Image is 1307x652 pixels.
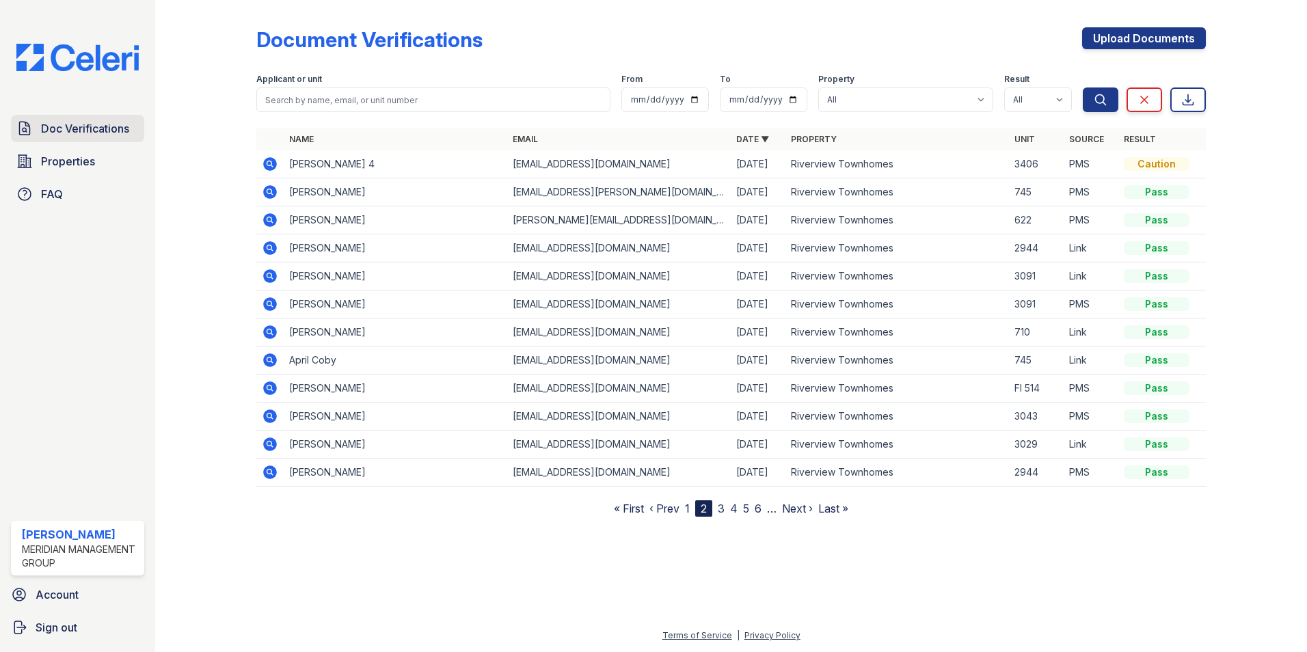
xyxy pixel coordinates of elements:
[791,134,837,144] a: Property
[1064,262,1118,290] td: Link
[1064,290,1118,318] td: PMS
[785,318,1009,347] td: Riverview Townhomes
[1124,157,1189,171] div: Caution
[284,206,507,234] td: [PERSON_NAME]
[1124,297,1189,311] div: Pass
[5,581,150,608] a: Account
[1124,185,1189,199] div: Pass
[1009,290,1064,318] td: 3091
[785,262,1009,290] td: Riverview Townhomes
[507,290,731,318] td: [EMAIL_ADDRESS][DOMAIN_NAME]
[1064,206,1118,234] td: PMS
[731,150,785,178] td: [DATE]
[1064,178,1118,206] td: PMS
[1124,409,1189,423] div: Pass
[785,234,1009,262] td: Riverview Townhomes
[1064,459,1118,487] td: PMS
[507,262,731,290] td: [EMAIL_ADDRESS][DOMAIN_NAME]
[1124,381,1189,395] div: Pass
[720,74,731,85] label: To
[1009,431,1064,459] td: 3029
[507,347,731,375] td: [EMAIL_ADDRESS][DOMAIN_NAME]
[507,459,731,487] td: [EMAIL_ADDRESS][DOMAIN_NAME]
[731,206,785,234] td: [DATE]
[785,459,1009,487] td: Riverview Townhomes
[1124,269,1189,283] div: Pass
[695,500,712,517] div: 2
[785,431,1009,459] td: Riverview Townhomes
[685,502,690,515] a: 1
[507,206,731,234] td: [PERSON_NAME][EMAIL_ADDRESS][DOMAIN_NAME]
[785,178,1009,206] td: Riverview Townhomes
[1124,465,1189,479] div: Pass
[731,375,785,403] td: [DATE]
[731,290,785,318] td: [DATE]
[513,134,538,144] a: Email
[11,180,144,208] a: FAQ
[785,403,1009,431] td: Riverview Townhomes
[1009,459,1064,487] td: 2944
[1009,178,1064,206] td: 745
[1014,134,1035,144] a: Unit
[41,153,95,169] span: Properties
[284,150,507,178] td: [PERSON_NAME] 4
[36,619,77,636] span: Sign out
[507,234,731,262] td: [EMAIL_ADDRESS][DOMAIN_NAME]
[284,178,507,206] td: [PERSON_NAME]
[256,27,483,52] div: Document Verifications
[785,290,1009,318] td: Riverview Townhomes
[755,502,762,515] a: 6
[284,459,507,487] td: [PERSON_NAME]
[507,431,731,459] td: [EMAIL_ADDRESS][DOMAIN_NAME]
[731,403,785,431] td: [DATE]
[22,526,139,543] div: [PERSON_NAME]
[743,502,749,515] a: 5
[289,134,314,144] a: Name
[284,318,507,347] td: [PERSON_NAME]
[731,178,785,206] td: [DATE]
[41,186,63,202] span: FAQ
[818,74,854,85] label: Property
[1009,318,1064,347] td: 710
[1064,375,1118,403] td: PMS
[1064,318,1118,347] td: Link
[1009,375,1064,403] td: Fl 514
[507,178,731,206] td: [EMAIL_ADDRESS][PERSON_NAME][DOMAIN_NAME]
[785,150,1009,178] td: Riverview Townhomes
[731,318,785,347] td: [DATE]
[5,614,150,641] a: Sign out
[22,543,139,570] div: Meridian Management Group
[621,74,643,85] label: From
[284,375,507,403] td: [PERSON_NAME]
[718,502,725,515] a: 3
[256,87,610,112] input: Search by name, email, or unit number
[785,375,1009,403] td: Riverview Townhomes
[736,134,769,144] a: Date ▼
[36,586,79,603] span: Account
[1009,206,1064,234] td: 622
[1064,347,1118,375] td: Link
[785,206,1009,234] td: Riverview Townhomes
[1069,134,1104,144] a: Source
[1124,134,1156,144] a: Result
[731,459,785,487] td: [DATE]
[1009,234,1064,262] td: 2944
[5,44,150,71] img: CE_Logo_Blue-a8612792a0a2168367f1c8372b55b34899dd931a85d93a1a3d3e32e68fde9ad4.png
[818,502,848,515] a: Last »
[785,347,1009,375] td: Riverview Townhomes
[11,148,144,175] a: Properties
[649,502,679,515] a: ‹ Prev
[744,630,800,640] a: Privacy Policy
[284,403,507,431] td: [PERSON_NAME]
[1064,234,1118,262] td: Link
[11,115,144,142] a: Doc Verifications
[1124,241,1189,255] div: Pass
[1124,213,1189,227] div: Pass
[284,290,507,318] td: [PERSON_NAME]
[1124,325,1189,339] div: Pass
[507,318,731,347] td: [EMAIL_ADDRESS][DOMAIN_NAME]
[1004,74,1029,85] label: Result
[1064,403,1118,431] td: PMS
[284,262,507,290] td: [PERSON_NAME]
[256,74,322,85] label: Applicant or unit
